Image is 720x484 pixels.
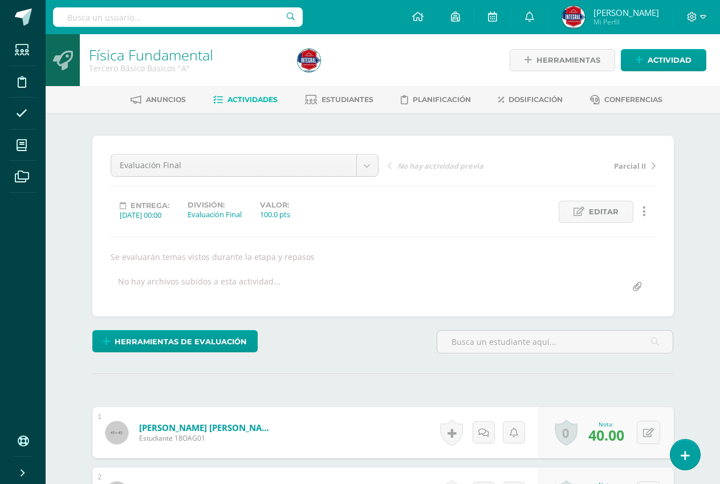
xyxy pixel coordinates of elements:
div: Nota: [588,420,624,428]
span: Dosificación [509,95,563,104]
label: Valor: [260,201,290,209]
div: [DATE] 00:00 [120,210,169,220]
h1: Física Fundamental [89,47,284,63]
span: Herramientas [536,50,600,71]
span: No hay actividad previa [397,161,483,171]
a: Estudiantes [305,91,373,109]
span: [PERSON_NAME] [593,7,659,18]
a: Herramientas de evaluación [92,330,258,352]
span: Planificación [413,95,471,104]
span: 40.00 [588,425,624,445]
input: Busca un estudiante aquí... [437,331,673,353]
div: Evaluación Final [188,209,242,219]
span: Actividad [648,50,691,71]
img: d976617d5cae59a017fc8fde6d31eccf.png [562,6,585,29]
div: Se evaluarán temas vistos durante la etapa y repasos [106,251,660,262]
span: Actividades [227,95,278,104]
span: Herramientas de evaluación [115,331,247,352]
div: Tercero Básico Basicos 'A' [89,63,284,74]
span: Parcial II [614,161,646,171]
a: Actividades [213,91,278,109]
a: Evaluación Final [111,154,378,176]
span: Anuncios [146,95,186,104]
img: d976617d5cae59a017fc8fde6d31eccf.png [298,49,320,72]
img: 45x45 [105,421,128,444]
span: Conferencias [604,95,662,104]
a: Anuncios [131,91,186,109]
a: Conferencias [590,91,662,109]
a: Física Fundamental [89,45,213,64]
div: No hay archivos subidos a esta actividad... [118,276,280,298]
span: Estudiante 18OAG01 [139,433,276,443]
input: Busca un usuario... [53,7,303,27]
span: Evaluación Final [120,154,348,176]
a: 0 [555,420,577,446]
div: 100.0 pts [260,209,290,219]
label: División: [188,201,242,209]
span: Mi Perfil [593,17,659,27]
a: Herramientas [510,49,615,71]
a: Planificación [401,91,471,109]
span: Entrega: [131,201,169,210]
a: Dosificación [498,91,563,109]
a: [PERSON_NAME] [PERSON_NAME] [139,422,276,433]
a: Parcial II [522,160,656,171]
span: Editar [589,201,619,222]
span: Estudiantes [322,95,373,104]
a: Actividad [621,49,706,71]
